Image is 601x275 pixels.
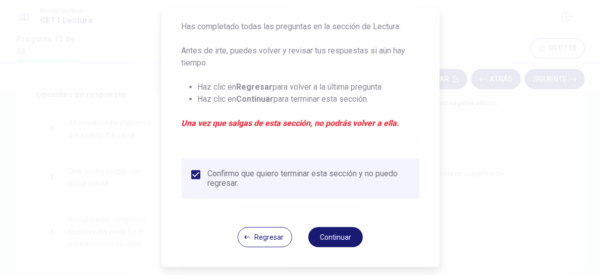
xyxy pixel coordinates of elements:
[238,227,293,247] button: Regresar
[182,21,419,33] p: Has completado todas las preguntas en la sección de Lectura.
[182,117,419,129] em: Una vez que salgas de esta sección, no podrás volver a ella.
[237,94,274,104] strong: Continuar
[208,169,411,188] div: Confirmo que quiero terminar esta sección y no puedo regresar.
[182,45,419,69] p: Antes de irte, puedes volver y revisar tus respuestas si aún hay tiempo.
[198,81,419,93] li: Haz clic en para volver a la última pregunta
[237,82,273,92] strong: Regresar
[198,93,419,105] li: Haz clic en para terminar esta sección.
[309,227,363,247] button: Continuar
